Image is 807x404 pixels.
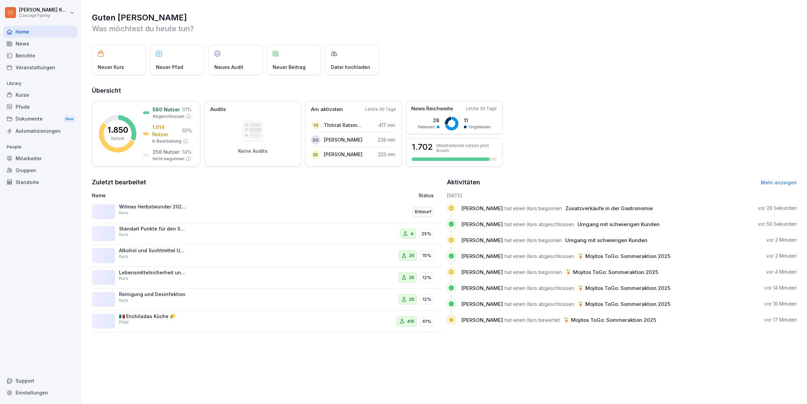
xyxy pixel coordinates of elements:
span: Umgang mit schwierigen Kunden [565,237,647,243]
p: 26 [409,296,414,303]
p: Keine Audits [238,148,268,154]
div: Pfade [3,101,77,113]
span: 🍹 Mojitos ToGo: Sommeraktion 2025 [577,285,670,291]
p: In Bearbeitung [152,138,181,144]
a: Reinigung und DesinfektionKurs2612% [92,289,442,311]
span: 🍹 Mojitos ToGo: Sommeraktion 2025 [565,269,658,275]
span: 🍹 Mojitos ToGo: Sommeraktion 2025 [577,301,670,307]
p: Kurs [119,232,128,238]
p: 🇲🇽 Enchiladas Küche 🌮 [119,313,187,319]
div: Automatisierungen [3,125,77,137]
a: Mehr anzeigen [761,180,797,185]
span: hat einen Kurs begonnen [505,269,562,275]
p: Thitirat Ratsmee [324,122,363,129]
p: 15% [422,252,431,259]
p: 26 [409,252,414,259]
a: Wilmas Herbstwunder 2025 🍁🍂🪄KursEntwurf [92,201,442,223]
p: 223 min. [378,151,396,158]
p: [PERSON_NAME] [324,151,362,158]
span: hat einen Kurs abgeschlossen [505,221,574,227]
p: 12% [422,296,431,303]
p: Standart Punkte für den Service [119,226,187,232]
span: hat einen Kurs bewertet [505,317,560,323]
div: SG [311,135,320,145]
p: Concept Family [19,13,68,18]
h2: Zuletzt bearbeitet [92,178,442,187]
p: 31 % [182,106,192,113]
span: [PERSON_NAME] [461,285,503,291]
p: 415 [407,318,414,325]
span: [PERSON_NAME] [461,253,503,259]
p: Kurs [119,210,128,216]
p: Mitarbeitende nutzen jetzt Bounti [436,143,497,153]
a: Veranstaltungen [3,61,77,73]
p: vor 4 Minuten [766,269,797,275]
a: Standorte [3,176,77,188]
div: TR [311,121,320,130]
p: Lebensmittelsicherheit und HACCP [119,270,187,276]
p: Kurs [119,297,128,304]
div: Dokumente [3,113,77,125]
p: Gelesen [418,124,435,130]
p: Alkohol und Suchtmittel Unterweisung [119,247,187,254]
div: Einstellungen [3,387,77,399]
p: Neuer Beitrag [273,63,306,71]
span: 🍹 Mojitos ToGo: Sommeraktion 2025 [563,317,656,323]
span: hat einen Kurs begonnen [505,205,562,212]
p: 12% [422,274,431,281]
h2: Aktivitäten [447,178,480,187]
p: 14 % [182,148,192,155]
p: vor 29 Sekunden [758,205,797,212]
h2: Übersicht [92,86,797,95]
span: hat einen Kurs abgeschlossen [505,285,574,291]
p: Letzte 30 Tage [466,106,497,112]
p: Letzte 30 Tage [365,106,396,112]
a: Berichte [3,50,77,61]
span: Umgang mit schwierigen Kunden [577,221,660,227]
p: vor 2 Minuten [766,237,797,243]
p: 25% [421,231,431,237]
a: Kurse [3,89,77,101]
span: 🍹 Mojitos ToGo: Sommeraktion 2025 [577,253,670,259]
p: vor 16 Minuten [764,300,797,307]
p: Abgeschlossen [153,113,184,120]
p: Was möchtest du heute tun? [92,23,797,34]
a: News [3,38,77,50]
p: News Reichweite [411,105,453,113]
p: 28 [418,117,439,124]
span: hat einen Kurs abgeschlossen [505,253,574,259]
h3: 1.702 [412,143,433,151]
p: Wilmas Herbstwunder 2025 🍁🍂🪄 [119,204,187,210]
span: [PERSON_NAME] [461,205,503,212]
a: Standart Punkte für den ServiceKurs425% [92,223,442,245]
a: 🇲🇽 Enchiladas Küche 🌮Pfad41561% [92,311,442,333]
span: Zusatzverkäufe in der Gastronomie [565,205,653,212]
p: 55 % [182,127,192,134]
p: 61% [422,318,431,325]
p: 26 [409,274,414,281]
p: vor 2 Minuten [766,253,797,259]
div: Support [3,375,77,387]
span: hat einen Kurs begonnen [505,237,562,243]
p: vor 17 Minuten [764,316,797,323]
p: [PERSON_NAME] [324,136,362,143]
p: 228 min. [378,136,396,143]
p: Nutzer [111,135,124,142]
p: Pfad [119,319,129,325]
h6: [DATE] [447,192,797,199]
p: 1.850 [107,126,128,134]
a: Mitarbeiter [3,152,77,164]
a: Home [3,26,77,38]
div: New [64,115,75,123]
p: Nicht begonnen [153,156,184,162]
a: Gruppen [3,164,77,176]
p: Am aktivsten [311,106,343,113]
p: People [3,142,77,152]
span: [PERSON_NAME] [461,301,503,307]
span: [PERSON_NAME] [461,317,503,323]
